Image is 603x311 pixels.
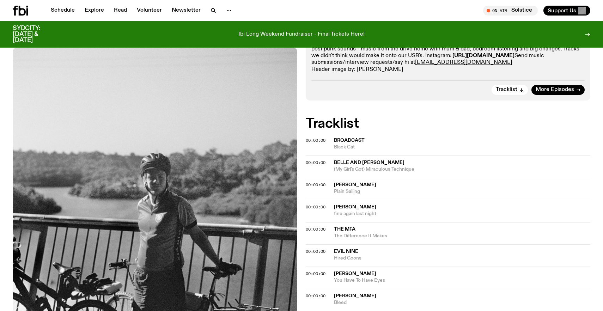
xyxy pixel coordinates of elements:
span: 00:00:00 [306,204,325,210]
span: 00:00:00 [306,182,325,188]
button: 00:00:00 [306,272,325,276]
p: M5 is a specialist DJ show focused on songs, rather than tracks. Emotional, dreamy melodies, deep... [311,39,585,73]
span: 00:00:00 [306,293,325,299]
span: Bleed [334,299,590,306]
a: More Episodes [531,85,585,95]
button: 00:00:00 [306,183,325,187]
span: [PERSON_NAME] [334,271,376,276]
button: 00:00:00 [306,205,325,209]
h2: Tracklist [306,117,590,130]
span: You Have To Have Eyes [334,277,590,284]
span: 00:00:00 [306,160,325,165]
span: [PERSON_NAME] [334,293,376,298]
button: 00:00:00 [306,294,325,298]
a: Explore [80,6,108,16]
a: [URL][DOMAIN_NAME] [452,53,514,59]
a: Read [110,6,131,16]
p: fbi Long Weekend Fundraiser - Final Tickets Here! [238,31,365,38]
span: 00:00:00 [306,249,325,254]
span: Tracklist [496,87,517,92]
a: Newsletter [167,6,205,16]
span: [PERSON_NAME] [334,205,376,209]
h3: SYDCITY: [DATE] & [DATE] [13,25,58,43]
span: 00:00:00 [306,271,325,276]
span: Evil Nine [334,249,358,254]
span: [PERSON_NAME] [334,182,376,187]
button: 00:00:00 [306,250,325,254]
span: Support Us [548,7,576,14]
span: 00:00:00 [306,226,325,232]
span: Black Cat [334,144,590,151]
a: [EMAIL_ADDRESS][DOMAIN_NAME] [415,60,512,65]
span: 00:00:00 [306,138,325,143]
a: Schedule [47,6,79,16]
a: Volunteer [133,6,166,16]
button: 00:00:00 [306,161,325,165]
span: Belle and [PERSON_NAME] [334,160,404,165]
span: fine again last night [334,211,590,217]
button: Tracklist [492,85,528,95]
button: On AirSolstice [483,6,538,16]
span: More Episodes [536,87,574,92]
span: Hired Goons [334,255,590,262]
button: 00:00:00 [306,139,325,142]
span: The Difference It Makes [334,233,590,239]
button: 00:00:00 [306,227,325,231]
button: Support Us [543,6,590,16]
span: Broadcast [334,138,365,143]
span: (My Girl's Got) Miraculous Technique [334,166,590,173]
span: The MFA [334,227,355,232]
span: Plain Sailing [334,188,590,195]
